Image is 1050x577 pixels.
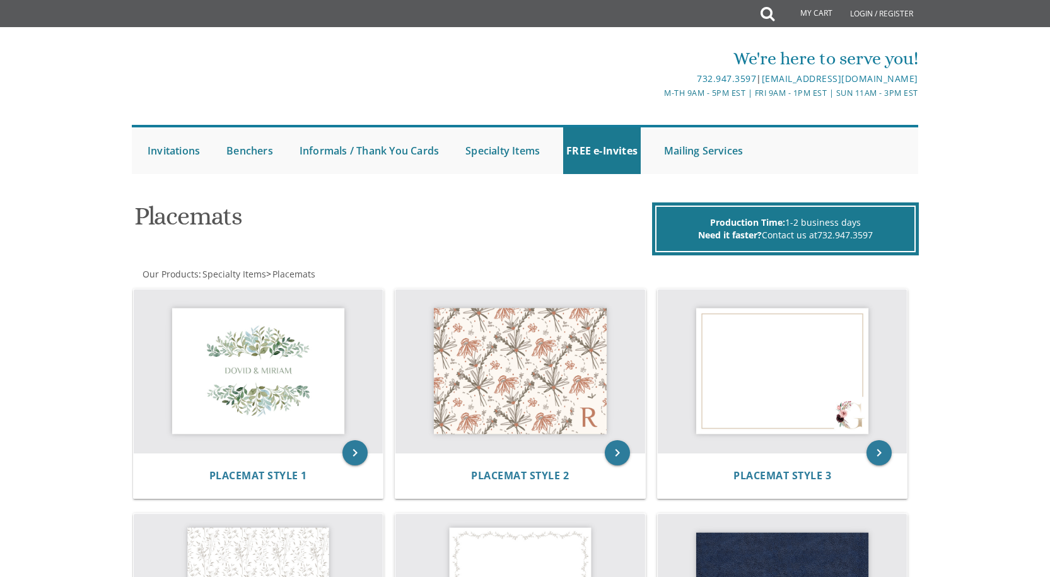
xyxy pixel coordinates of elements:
a: Specialty Items [462,127,543,174]
a: 732.947.3597 [817,229,873,241]
span: Specialty Items [202,268,266,280]
a: Specialty Items [201,268,266,280]
a: Invitations [144,127,203,174]
a: 732.947.3597 [697,73,756,85]
img: Placemat Style 2 [395,289,645,453]
a: My Cart [773,1,841,26]
a: [EMAIL_ADDRESS][DOMAIN_NAME] [762,73,918,85]
a: keyboard_arrow_right [605,440,630,465]
div: : [132,268,525,281]
div: M-Th 9am - 5pm EST | Fri 9am - 1pm EST | Sun 11am - 3pm EST [395,86,918,100]
h1: Placemats [134,202,649,240]
div: We're here to serve you! [395,46,918,71]
span: Placemats [272,268,315,280]
a: Informals / Thank You Cards [296,127,442,174]
span: Need it faster? [698,229,762,241]
span: > [266,268,315,280]
span: Placemat Style 3 [733,469,831,482]
span: Placemat Style 2 [471,469,569,482]
a: Placemat Style 1 [209,470,307,482]
a: Mailing Services [661,127,746,174]
div: 1-2 business days Contact us at [655,206,916,252]
span: Production Time: [710,216,785,228]
a: Our Products [141,268,199,280]
a: keyboard_arrow_right [342,440,368,465]
a: Benchers [223,127,276,174]
a: Placemat Style 2 [471,470,569,482]
a: keyboard_arrow_right [866,440,892,465]
img: Placemat Style 3 [658,289,907,453]
a: FREE e-Invites [563,127,641,174]
a: Placemat Style 3 [733,470,831,482]
div: | [395,71,918,86]
a: Placemats [271,268,315,280]
img: Placemat Style 1 [134,289,383,453]
span: Placemat Style 1 [209,469,307,482]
